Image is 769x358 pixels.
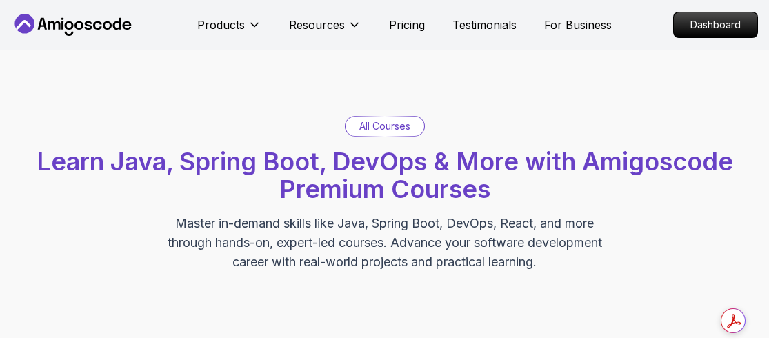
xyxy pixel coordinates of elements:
[389,17,425,33] a: Pricing
[359,119,410,133] p: All Courses
[673,12,758,38] a: Dashboard
[153,214,617,272] p: Master in-demand skills like Java, Spring Boot, DevOps, React, and more through hands-on, expert-...
[197,17,261,44] button: Products
[452,17,517,33] a: Testimonials
[289,17,345,33] p: Resources
[544,17,612,33] a: For Business
[37,146,733,204] span: Learn Java, Spring Boot, DevOps & More with Amigoscode Premium Courses
[674,12,757,37] p: Dashboard
[197,17,245,33] p: Products
[289,17,361,44] button: Resources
